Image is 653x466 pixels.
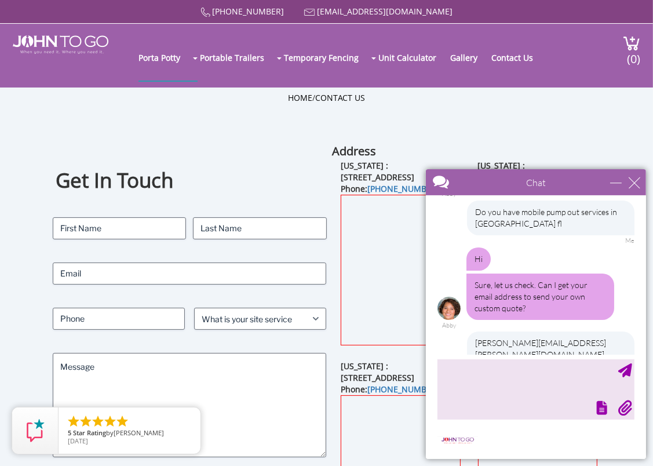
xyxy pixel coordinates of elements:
[378,34,448,81] a: Unit Calculator
[53,263,326,285] input: Email
[79,414,93,428] li: 
[24,419,47,442] img: Review Rating
[115,414,129,428] li: 
[623,35,640,51] img: cart a
[367,384,439,395] a: [PHONE_NUMBER]
[213,6,284,17] a: [PHONE_NUMBER]
[73,428,106,437] span: Star Rating
[318,6,453,17] a: [EMAIL_ADDRESS][DOMAIN_NAME]
[68,428,71,437] span: 5
[138,34,192,81] a: Porta Potty
[478,160,552,183] b: [US_STATE] : [STREET_ADDRESS]
[53,308,185,330] input: Phone
[114,428,164,437] span: [PERSON_NAME]
[56,166,324,194] h1: Get In Touch
[288,92,312,103] a: Home
[491,34,545,81] a: Contact Us
[341,160,414,183] b: [US_STATE] : [STREET_ADDRESS]
[341,384,439,395] b: Phone:
[315,92,365,103] a: Contact Us
[304,9,315,16] img: Mail
[341,183,439,194] b: Phone:
[450,34,489,81] a: Gallery
[193,217,326,239] input: Last Name
[419,162,653,466] iframe: Live Chat Box
[68,429,191,438] span: by
[332,143,376,159] b: Address
[200,34,276,81] a: Portable Trailers
[284,34,370,81] a: Temporary Fencing
[341,361,414,383] b: [US_STATE] : [STREET_ADDRESS]
[13,35,108,54] img: JOHN to go
[91,414,105,428] li: 
[67,414,81,428] li: 
[367,183,439,194] a: [PHONE_NUMBER]
[288,92,365,104] ul: /
[200,8,210,17] img: Call
[103,414,117,428] li: 
[68,436,88,445] span: [DATE]
[53,217,186,239] input: First Name
[626,42,640,67] span: (0)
